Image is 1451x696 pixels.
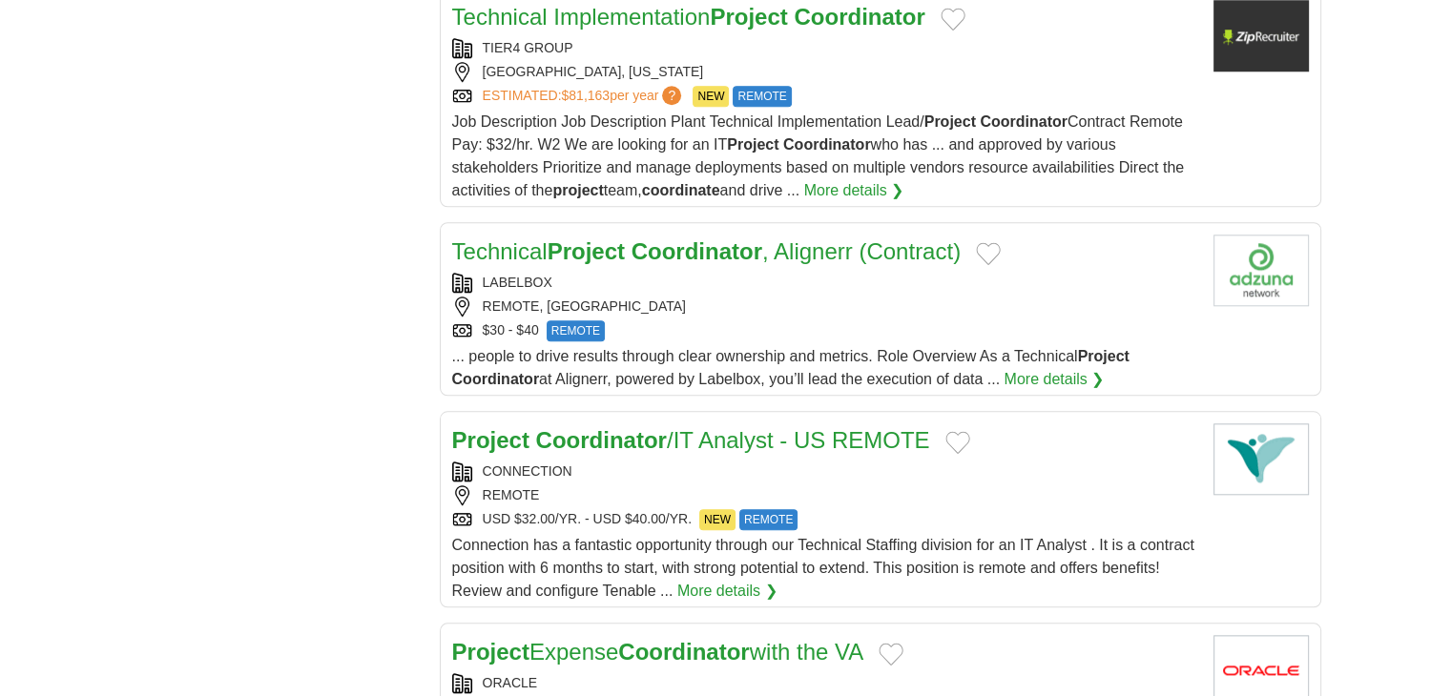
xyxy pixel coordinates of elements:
[536,427,667,453] strong: Coordinator
[794,4,924,30] strong: Coordinator
[452,62,1198,82] div: [GEOGRAPHIC_DATA], [US_STATE]
[452,38,1198,58] div: TIER4 GROUP
[452,320,1198,341] div: $30 - $40
[1004,368,1104,391] a: More details ❯
[1213,423,1309,495] img: Midland Care Connection logo
[452,297,1198,317] div: REMOTE, [GEOGRAPHIC_DATA]
[677,580,777,603] a: More details ❯
[733,86,791,107] span: REMOTE
[941,8,965,31] button: Add to favorite jobs
[710,4,787,30] strong: Project
[452,485,1198,505] div: REMOTE
[452,537,1194,599] span: Connection has a fantastic opportunity through our Technical Staffing division for an IT Analyst ...
[452,371,540,387] strong: Coordinator
[561,88,610,103] span: $81,163
[452,639,529,665] strong: Project
[483,675,538,690] a: ORACLE
[976,242,1001,265] button: Add to favorite jobs
[483,86,686,107] a: ESTIMATED:$81,163per year?
[924,113,976,130] strong: Project
[662,86,681,105] span: ?
[452,348,1130,387] span: ... people to drive results through clear ownership and metrics. Role Overview As a Technical at ...
[693,86,729,107] span: NEW
[804,179,904,202] a: More details ❯
[727,136,778,153] strong: Project
[452,509,1198,530] div: USD $32.00/YR. - USD $40.00/YR.
[642,182,720,198] strong: coordinate
[632,238,762,264] strong: Coordinator
[618,639,749,665] strong: Coordinator
[1078,348,1130,364] strong: Project
[879,643,903,665] button: Add to favorite jobs
[452,238,962,264] a: TechnicalProject Coordinator, Alignerr (Contract)
[452,427,930,453] a: Project Coordinator/IT Analyst - US REMOTE
[547,320,605,341] span: REMOTE
[548,238,625,264] strong: Project
[783,136,871,153] strong: Coordinator
[452,4,925,30] a: Technical ImplementationProject Coordinator
[452,427,529,453] strong: Project
[1213,235,1309,306] img: Company logo
[452,639,864,665] a: ProjectExpenseCoordinatorwith the VA
[552,182,603,198] strong: project
[452,113,1185,198] span: Job Description Job Description Plant Technical Implementation Lead/ Contract Remote Pay: $32/hr....
[699,509,736,530] span: NEW
[739,509,798,530] span: REMOTE
[980,113,1068,130] strong: Coordinator
[945,431,970,454] button: Add to favorite jobs
[452,273,1198,293] div: LABELBOX
[483,463,572,479] a: CONNECTION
